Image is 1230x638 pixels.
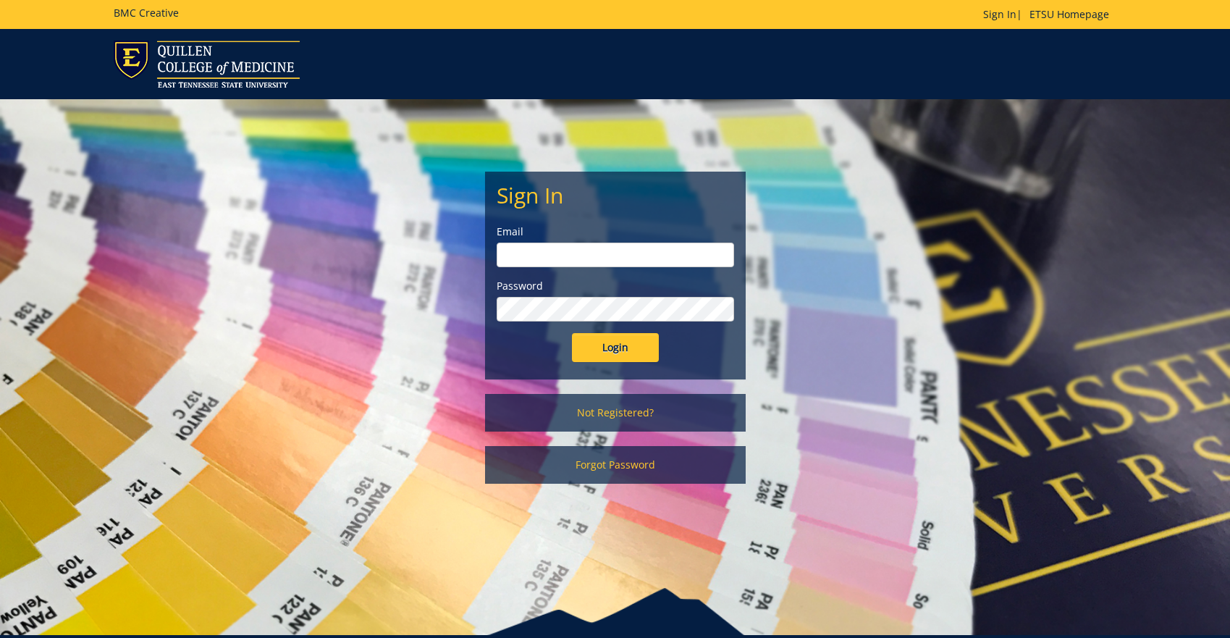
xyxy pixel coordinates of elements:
[497,224,734,239] label: Email
[485,394,746,432] a: Not Registered?
[572,333,659,362] input: Login
[497,183,734,207] h2: Sign In
[485,446,746,484] a: Forgot Password
[114,7,179,18] h5: BMC Creative
[497,279,734,293] label: Password
[1022,7,1116,21] a: ETSU Homepage
[114,41,300,88] img: ETSU logo
[983,7,1016,21] a: Sign In
[983,7,1116,22] p: |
